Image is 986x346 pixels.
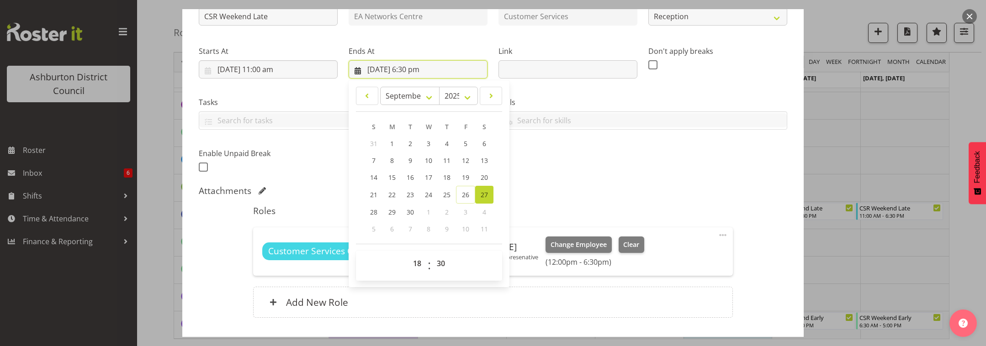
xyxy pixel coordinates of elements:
span: 9 [408,156,412,165]
span: 3 [464,208,467,216]
span: Customer Services Officer 5 [268,245,382,258]
a: 30 [401,204,419,220]
a: 26 [456,186,475,204]
span: 8 [390,156,394,165]
a: 27 [475,186,493,204]
span: 25 [443,190,451,199]
h5: Roles [253,205,732,216]
input: Click to select... [199,60,338,79]
a: 24 [419,186,438,204]
span: 27 [481,190,488,199]
a: 8 [383,152,401,169]
span: 2 [408,139,412,148]
a: 7 [365,152,383,169]
span: 11 [443,156,451,165]
a: 14 [365,169,383,186]
span: 12 [462,156,469,165]
span: 22 [388,190,396,199]
a: 4 [438,135,456,152]
span: 4 [445,139,449,148]
span: F [464,122,467,131]
a: 25 [438,186,456,204]
span: S [372,122,376,131]
span: 26 [462,190,469,199]
span: 5 [464,139,467,148]
span: Change Employee [551,240,607,250]
span: 20 [481,173,488,182]
a: 23 [401,186,419,204]
span: 7 [372,156,376,165]
a: 21 [365,186,383,204]
img: help-xxl-2.png [959,319,968,328]
h6: Add New Role [286,296,348,308]
a: 11 [438,152,456,169]
button: Clear [619,236,645,253]
span: 5 [372,225,376,233]
a: 22 [383,186,401,204]
a: 10 [419,152,438,169]
span: 30 [407,208,414,216]
span: 8 [427,225,430,233]
label: Link [498,46,637,57]
span: 28 [370,208,377,216]
span: 1 [390,139,394,148]
span: 6 [482,139,486,148]
span: 6 [390,225,394,233]
a: 12 [456,152,475,169]
input: Click to select... [349,60,488,79]
span: 3 [427,139,430,148]
a: 16 [401,169,419,186]
span: 15 [388,173,396,182]
a: 6 [475,135,493,152]
label: Skills [498,97,787,108]
a: 28 [365,204,383,220]
span: 4 [482,208,486,216]
span: S [482,122,486,131]
span: 7 [408,225,412,233]
span: M [389,122,395,131]
a: 15 [383,169,401,186]
span: 10 [462,225,469,233]
span: Clear [623,240,639,250]
h5: Attachments [199,185,251,196]
a: 13 [475,152,493,169]
span: 24 [425,190,432,199]
input: Search for skills [499,113,787,127]
span: 1 [427,208,430,216]
span: T [408,122,412,131]
span: 19 [462,173,469,182]
h6: (12:00pm - 6:30pm) [546,257,644,267]
a: 2 [401,135,419,152]
a: 9 [401,152,419,169]
a: 18 [438,169,456,186]
button: Feedback - Show survey [969,142,986,204]
span: 23 [407,190,414,199]
span: Feedback [973,151,981,183]
span: 16 [407,173,414,182]
label: Enable Unpaid Break [199,148,338,159]
a: 3 [419,135,438,152]
span: 18 [443,173,451,182]
span: 17 [425,173,432,182]
input: Shift Instance Name [199,7,338,26]
span: 9 [445,225,449,233]
span: W [426,122,432,131]
a: 5 [456,135,475,152]
a: 20 [475,169,493,186]
input: Search for tasks [199,113,487,127]
a: 1 [383,135,401,152]
a: 19 [456,169,475,186]
a: 17 [419,169,438,186]
span: 13 [481,156,488,165]
span: 10 [425,156,432,165]
span: 11 [481,225,488,233]
label: Don't apply breaks [648,46,787,57]
span: 2 [445,208,449,216]
button: Change Employee [546,236,612,253]
span: T [445,122,449,131]
span: : [428,254,431,277]
label: Starts At [199,46,338,57]
span: 31 [370,139,377,148]
label: Tasks [199,97,488,108]
span: 29 [388,208,396,216]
